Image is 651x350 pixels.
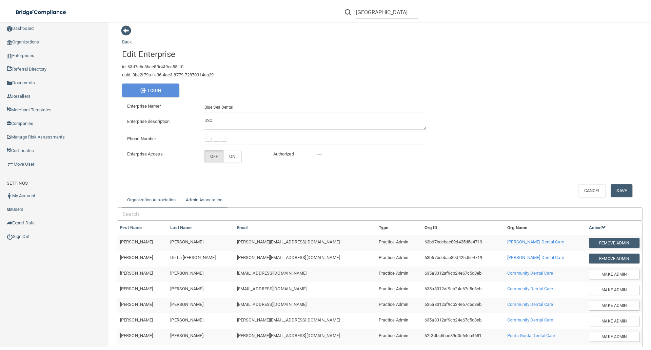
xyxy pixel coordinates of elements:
th: Org ID [422,221,505,235]
span: Practice Admin [379,239,408,244]
img: ic_dashboard_dark.d01f4a41.png [7,26,12,32]
span: [PERSON_NAME] [120,286,153,291]
span: Practice Admin [379,317,408,323]
span: [PERSON_NAME] [170,302,203,307]
a: Action [589,225,606,230]
img: enterprise.0d942306.png [7,54,12,58]
input: Enterprise Name [204,102,426,112]
span: 635a8312af9cb24e67c5d8eb [425,286,481,291]
span: Practice Admin [379,302,408,307]
img: ic_user_dark.df1a06c3.png [7,193,12,199]
input: Search [122,208,593,220]
span: [PERSON_NAME] [120,333,153,338]
span: Practice Admin [379,333,408,338]
img: icon-users.e205127d.png [7,207,12,212]
span: [EMAIL_ADDRESS][DOMAIN_NAME] [237,286,307,291]
span: [PERSON_NAME] [170,271,203,276]
label: OFF [204,150,223,163]
a: First Name [120,225,142,230]
span: [PERSON_NAME] Dental Care [507,255,564,260]
img: organization-icon.f8decf85.png [7,40,12,45]
span: uuid: 9be2f79a-fe36-4ae3-8779-72870314ea29 [122,72,214,77]
span: Community Dental Care [507,286,553,291]
span: [PERSON_NAME] [120,302,153,307]
p: --- [308,150,332,158]
label: Enterprise Name* [122,102,199,110]
span: [PERSON_NAME] [170,239,203,244]
label: ON [223,150,241,163]
span: 63b67bdebae89d425d5e4719 [425,255,482,260]
span: [PERSON_NAME] [170,286,203,291]
a: Organization Association [122,192,181,207]
button: Make Admin [589,269,639,279]
img: ic_power_dark.7ecde6b1.png [7,234,13,240]
img: ic-search.3b580494.png [345,9,351,15]
button: Remove Admin [589,238,639,248]
span: 635a8312af9cb24e67c5d8eb [425,317,481,323]
input: Search [356,6,418,19]
span: Practice Admin [379,255,408,260]
span: [PERSON_NAME] Dental Care [507,239,564,244]
span: Community Dental Care [507,271,553,276]
button: Make Admin [589,285,639,295]
img: icon-export.b9366987.png [7,220,12,226]
span: Community Dental Care [507,317,553,323]
a: Last Name [170,225,192,230]
span: [PERSON_NAME][EMAIL_ADDRESS][DOMAIN_NAME] [237,333,340,338]
label: Enterprise description [122,117,199,126]
span: [PERSON_NAME] [170,333,203,338]
span: [PERSON_NAME][EMAIL_ADDRESS][DOMAIN_NAME] [237,317,340,323]
span: id: 63d7e6c3bae89d4f9ca55ff0 [122,64,183,69]
img: briefcase.64adab9b.png [7,161,14,168]
button: Remove Admin [589,254,639,263]
button: Make Admin [589,332,639,342]
span: 63b67bdebae89d425d5e4719 [425,239,482,244]
button: Make Admin [589,300,639,310]
h4: Edit Enterprise [122,50,431,59]
img: icon-documents.8dae5593.png [7,80,12,86]
span: [EMAIL_ADDRESS][DOMAIN_NAME] [237,302,307,307]
span: 635a8312af9cb24e67c5d8eb [425,271,481,276]
span: Punta Gorda Dental Care [507,333,555,338]
span: 62f3dbc6bae89d0c64ea4681 [425,333,481,338]
button: Login [122,84,179,97]
img: bridge_compliance_login_screen.278c3ca4.svg [10,5,73,19]
span: [PERSON_NAME] [120,317,153,323]
button: Save [611,184,632,197]
dev: Enterprise Access [122,150,199,158]
img: ic_reseller.de258add.png [7,94,12,99]
a: Admin Association [181,192,228,207]
button: Make Admin [589,316,639,326]
button: Cancel [578,184,606,197]
label: Phone Number [122,135,199,143]
label: SETTINGS [7,179,28,187]
span: Practice Admin [379,271,408,276]
span: [PERSON_NAME] [120,239,153,244]
th: Type [376,221,422,235]
p: Authorized [273,150,297,158]
span: [PERSON_NAME] [120,271,153,276]
a: Email [237,225,248,230]
span: Community Dental Care [507,302,553,307]
span: [PERSON_NAME] [170,317,203,323]
span: De La [PERSON_NAME] [170,255,216,260]
span: 635a8312af9cb24e67c5d8eb [425,302,481,307]
span: [PERSON_NAME][EMAIL_ADDRESS][DOMAIN_NAME] [237,239,340,244]
span: [PERSON_NAME][EMAIL_ADDRESS][DOMAIN_NAME] [237,255,340,260]
span: [EMAIL_ADDRESS][DOMAIN_NAME] [237,271,307,276]
img: enterprise-login.afad3ce8.svg [140,88,146,93]
a: Back [122,31,132,44]
span: Practice Admin [379,286,408,291]
input: (___) ___-____ [204,135,426,145]
span: [PERSON_NAME] [120,255,153,260]
th: Org Name [505,221,586,235]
